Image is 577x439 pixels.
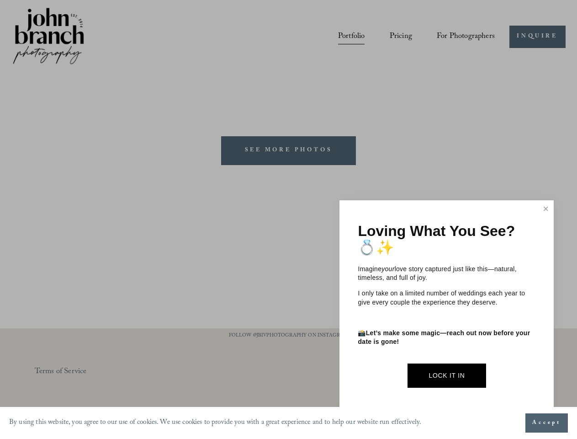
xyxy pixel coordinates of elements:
[532,418,561,428] span: Accept
[358,223,535,255] h1: Loving What You See? 💍✨
[408,364,486,388] a: Lock It In
[381,265,394,273] em: your
[358,265,535,283] p: Imagine love story captured just like this—natural, timeless, and full of joy.
[358,289,535,307] p: I only take on a limited number of weddings each year to give every couple the experience they de...
[9,416,422,430] p: By using this website, you agree to our use of cookies. We use cookies to provide you with a grea...
[358,329,535,347] p: 📸
[358,329,532,346] strong: Let’s make some magic—reach out now before your date is gone!
[525,413,568,433] button: Accept
[539,202,553,216] a: Close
